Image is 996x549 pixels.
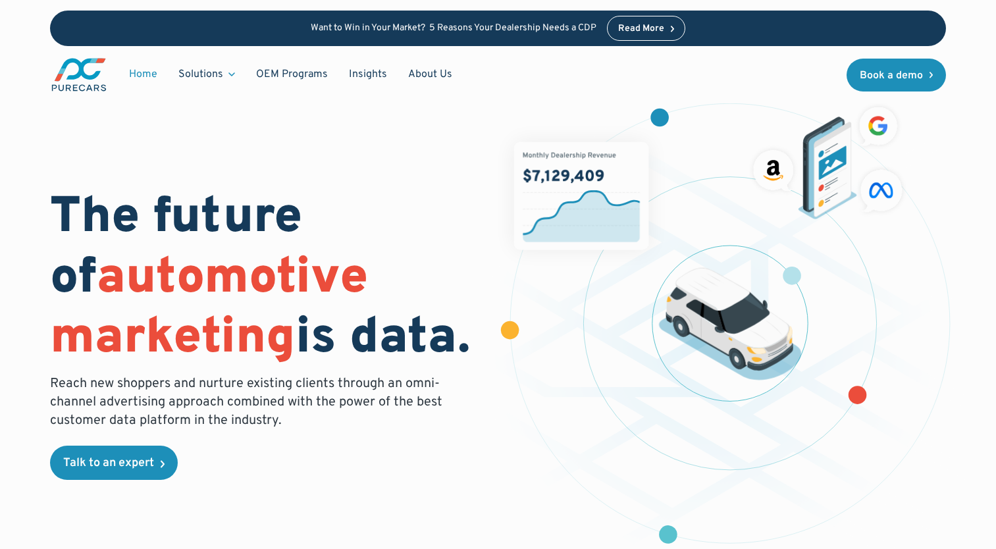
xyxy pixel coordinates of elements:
div: Book a demo [860,70,923,81]
div: Solutions [168,62,246,87]
a: Home [118,62,168,87]
a: Insights [338,62,398,87]
a: OEM Programs [246,62,338,87]
div: Read More [618,24,664,34]
div: Talk to an expert [63,457,154,469]
div: Solutions [178,67,223,82]
span: automotive marketing [50,248,368,371]
img: illustration of a vehicle [658,267,801,380]
h1: The future of is data. [50,189,483,369]
img: chart showing monthly dealership revenue of $7m [513,142,648,249]
a: Talk to an expert [50,446,178,480]
a: Read More [607,16,686,41]
a: About Us [398,62,463,87]
a: main [50,57,108,93]
img: ads on social media and advertising partners [748,101,908,219]
a: Book a demo [847,59,947,91]
img: purecars logo [50,57,108,93]
p: Reach new shoppers and nurture existing clients through an omni-channel advertising approach comb... [50,375,450,430]
p: Want to Win in Your Market? 5 Reasons Your Dealership Needs a CDP [311,23,596,34]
